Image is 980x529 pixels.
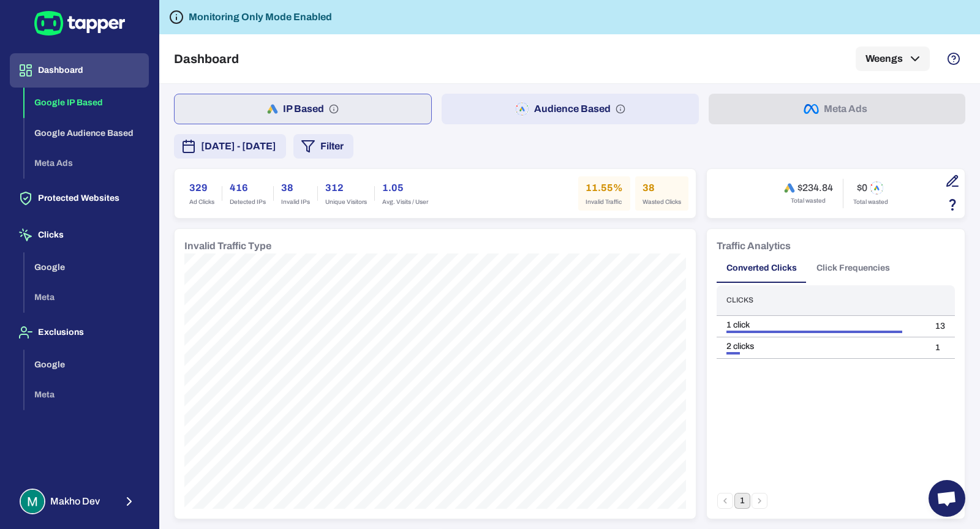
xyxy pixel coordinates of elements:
[50,495,100,508] span: Makho Dev
[10,315,149,350] button: Exclusions
[230,198,266,206] span: Detected IPs
[24,88,149,118] button: Google IP Based
[717,253,807,283] button: Converted Clicks
[10,64,149,75] a: Dashboard
[807,253,900,283] button: Click Frequencies
[797,182,833,194] h6: $234.84
[184,239,271,253] h6: Invalid Traffic Type
[174,51,239,66] h5: Dashboard
[717,239,791,253] h6: Traffic Analytics
[325,181,367,195] h6: 312
[442,94,698,124] button: Audience Based
[189,10,332,24] h6: Monitoring Only Mode Enabled
[10,229,149,239] a: Clicks
[857,182,867,194] h6: $0
[230,181,266,195] h6: 416
[10,218,149,252] button: Clicks
[24,118,149,149] button: Google Audience Based
[586,181,623,195] h6: 11.55%
[24,97,149,107] a: Google IP Based
[10,53,149,88] button: Dashboard
[717,285,925,315] th: Clicks
[169,10,184,24] svg: Tapper is not blocking any fraudulent activity for this domain
[643,181,681,195] h6: 38
[382,198,428,206] span: Avg. Visits / User
[10,326,149,337] a: Exclusions
[616,104,625,114] svg: Audience based: Search, Display, Shopping, Video Performance Max, Demand Generation
[24,261,149,271] a: Google
[586,198,623,206] span: Invalid Traffic
[189,198,214,206] span: Ad Clicks
[201,139,276,154] span: [DATE] - [DATE]
[329,104,339,114] svg: IP based: Search, Display, and Shopping.
[643,198,681,206] span: Wasted Clicks
[24,252,149,283] button: Google
[24,127,149,137] a: Google Audience Based
[726,320,916,331] div: 1 click
[24,350,149,380] button: Google
[929,480,965,517] div: Open chat
[942,194,963,215] button: Estimation based on the quantity of invalid click x cost-per-click.
[325,198,367,206] span: Unique Visitors
[717,493,768,509] nav: pagination navigation
[24,358,149,369] a: Google
[726,341,916,352] div: 2 clicks
[853,198,888,206] span: Total wasted
[791,197,826,205] span: Total wasted
[925,337,955,358] td: 1
[856,47,930,71] button: Weengs
[10,181,149,216] button: Protected Websites
[281,198,310,206] span: Invalid IPs
[21,490,44,513] img: Makho Dev
[281,181,310,195] h6: 38
[10,484,149,519] button: Makho DevMakho Dev
[10,192,149,203] a: Protected Websites
[174,134,286,159] button: [DATE] - [DATE]
[925,315,955,337] td: 13
[734,493,750,509] button: page 1
[382,181,428,195] h6: 1.05
[189,181,214,195] h6: 329
[293,134,353,159] button: Filter
[174,94,432,124] button: IP Based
